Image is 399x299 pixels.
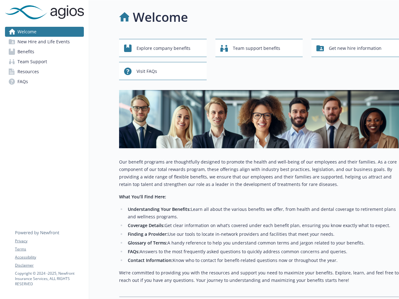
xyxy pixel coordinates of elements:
span: New Hire and Life Events [17,37,70,47]
li: Get clear information on what’s covered under each benefit plan, ensuring you know exactly what t... [126,222,399,229]
strong: FAQs: [128,249,140,254]
a: FAQs [5,77,84,87]
li: A handy reference to help you understand common terms and jargon related to your benefits. [126,239,399,247]
p: Our benefit programs are thoughtfully designed to promote the health and well-being of our employ... [119,158,399,188]
button: Get new hire information [311,39,399,57]
a: Accessibility [15,254,84,260]
strong: Contact Information: [128,257,173,263]
span: Team support benefits [233,42,280,54]
button: Explore company benefits [119,39,207,57]
strong: Coverage Details: [128,222,165,228]
p: Copyright © 2024 - 2025 , Newfront Insurance Services, ALL RIGHTS RESERVED [15,271,84,287]
a: Privacy [15,238,84,244]
li: Use our tools to locate in-network providers and facilities that meet your needs. [126,230,399,238]
span: Visit FAQs [137,65,157,77]
span: Team Support [17,57,47,67]
strong: Understanding Your Benefits: [128,206,191,212]
p: We’re committed to providing you with the resources and support you need to maximize your benefit... [119,269,399,284]
span: Benefits [17,47,34,57]
span: Get new hire information [329,42,382,54]
a: Disclaimer [15,263,84,268]
button: Team support benefits [215,39,303,57]
li: Know who to contact for benefit-related questions now or throughout the year. [126,257,399,264]
button: Visit FAQs [119,62,207,80]
a: Terms [15,246,84,252]
a: Resources [5,67,84,77]
li: Answers to the most frequently asked questions to quickly address common concerns and queries. [126,248,399,255]
h1: Welcome [133,8,188,26]
li: Learn all about the various benefits we offer, from health and dental coverage to retirement plan... [126,206,399,221]
a: New Hire and Life Events [5,37,84,47]
a: Welcome [5,27,84,37]
span: Welcome [17,27,36,37]
strong: What You’ll Find Here: [119,194,166,200]
strong: Glossary of Terms: [128,240,167,246]
strong: Finding a Provider: [128,231,168,237]
a: Benefits [5,47,84,57]
span: Resources [17,67,39,77]
span: FAQs [17,77,28,87]
img: overview page banner [119,90,399,148]
a: Team Support [5,57,84,67]
span: Explore company benefits [137,42,190,54]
